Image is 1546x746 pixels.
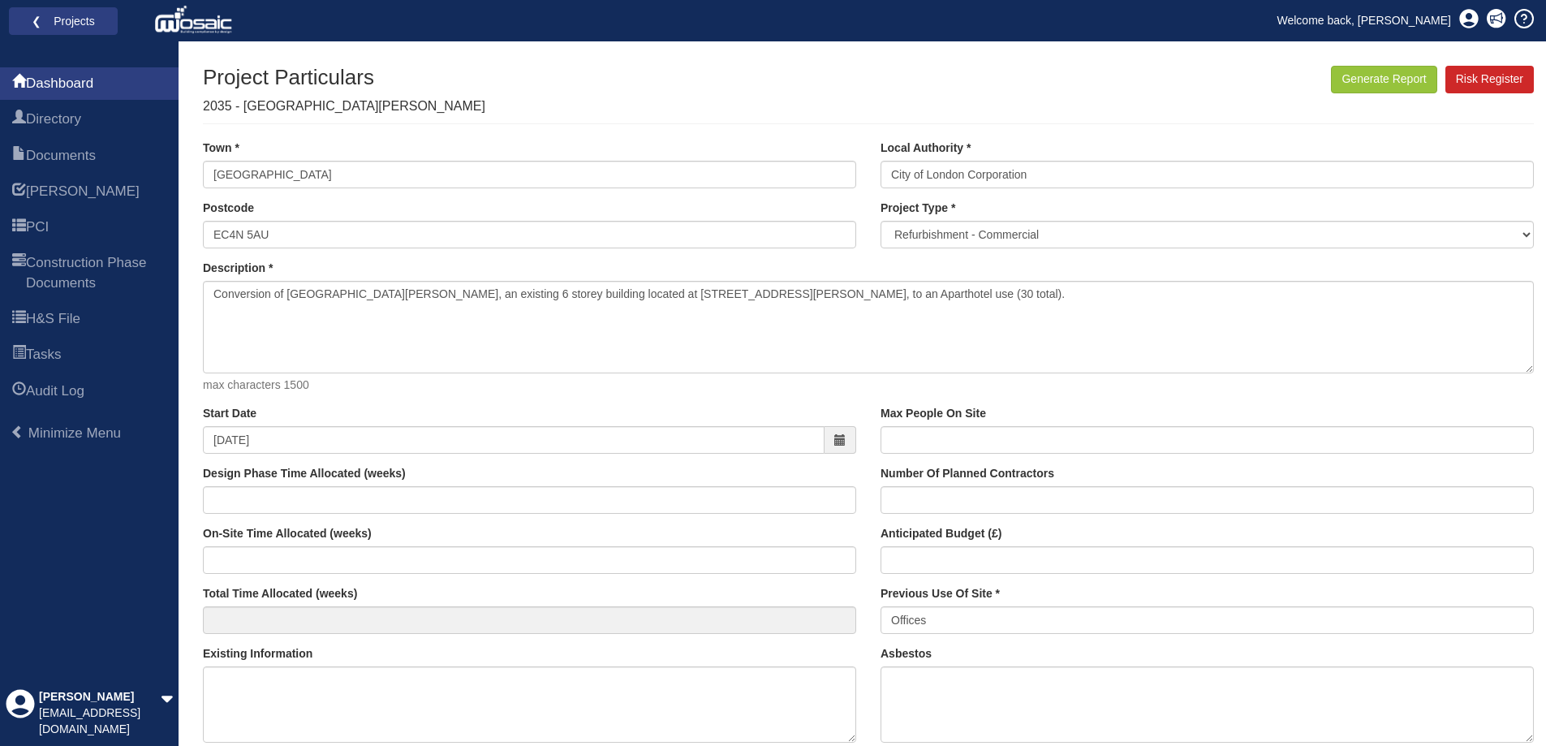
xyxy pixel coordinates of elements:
label: Total Time Allocated (weeks) [203,586,357,602]
label: Number Of Planned Contractors [881,466,1054,482]
label: Asbestos [881,646,932,662]
label: Local Authority [881,140,971,157]
span: Minimize Menu [11,425,24,439]
span: H&S File [12,310,26,330]
span: Construction Phase Documents [26,253,166,293]
label: Anticipated Budget (£) [881,526,1001,542]
label: Start Date [203,406,256,422]
a: ❮ Projects [19,11,107,32]
span: Minimize Menu [28,425,121,441]
span: HARI [12,183,26,202]
label: Town [203,140,239,157]
label: Existing Information [203,646,312,662]
a: Welcome back, [PERSON_NAME] [1265,8,1463,32]
span: PCI [26,218,49,237]
span: Construction Phase Documents [12,254,26,294]
label: Design Phase Time Allocated (weeks) [203,466,406,482]
span: Tasks [12,346,26,365]
span: Dashboard [12,75,26,94]
span: Select date [825,426,856,454]
span: Directory [26,110,81,129]
span: Audit Log [26,382,84,401]
span: Documents [12,147,26,166]
p: 2035 - [GEOGRAPHIC_DATA][PERSON_NAME] [203,97,485,116]
a: Risk Register [1445,66,1534,93]
label: Previous Use Of Site [881,586,1000,602]
div: Profile [6,689,35,738]
div: [PERSON_NAME] [39,689,161,705]
span: Directory [12,110,26,130]
p: max characters 1500 [203,377,1534,394]
label: On-Site Time Allocated (weeks) [203,526,372,542]
button: Generate Report [1331,66,1436,93]
label: Max People On Site [881,406,986,422]
div: [EMAIL_ADDRESS][DOMAIN_NAME] [39,705,161,738]
textarea: Conversion of [GEOGRAPHIC_DATA][PERSON_NAME], an existing 6 storey building located at [STREET_AD... [203,281,1534,373]
span: HARI [26,182,140,201]
h1: Project Particulars [203,66,485,89]
label: Project Type [881,201,955,217]
label: Description [203,261,273,277]
span: Audit Log [12,382,26,402]
span: H&S File [26,309,80,329]
span: Dashboard [26,74,93,93]
span: Tasks [26,345,61,364]
input: Select start date ... [203,426,825,454]
span: PCI [12,218,26,238]
img: logo_white.png [154,4,236,37]
label: Postcode [203,201,254,217]
span: Documents [26,146,96,166]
